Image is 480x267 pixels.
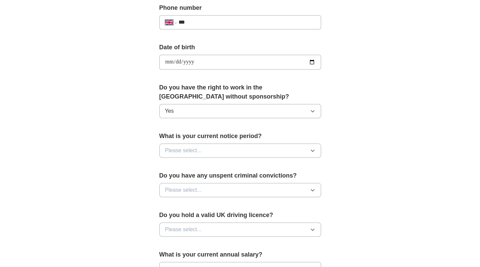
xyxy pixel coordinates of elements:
button: Yes [159,104,321,118]
label: Phone number [159,3,321,12]
label: Do you hold a valid UK driving licence? [159,211,321,220]
button: Please select... [159,143,321,158]
label: What is your current notice period? [159,132,321,141]
label: What is your current annual salary? [159,250,321,259]
label: Do you have any unspent criminal convictions? [159,171,321,180]
span: Please select... [165,146,202,155]
span: Please select... [165,186,202,194]
span: Yes [165,107,174,115]
label: Do you have the right to work in the [GEOGRAPHIC_DATA] without sponsorship? [159,83,321,101]
span: Please select... [165,225,202,234]
button: Please select... [159,222,321,237]
label: Date of birth [159,43,321,52]
button: Please select... [159,183,321,197]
